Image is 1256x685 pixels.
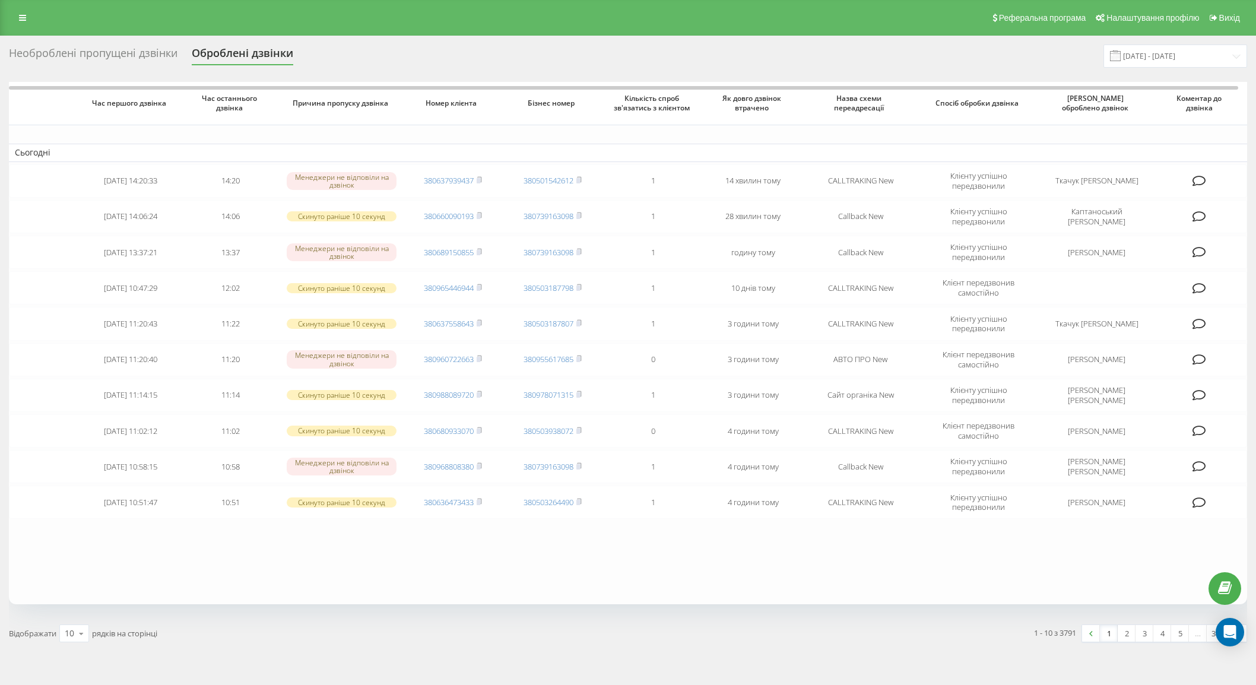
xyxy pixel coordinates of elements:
td: [PERSON_NAME] [1039,414,1154,448]
td: [DATE] 11:20:43 [81,307,181,340]
td: CALLTRAKING New [803,164,918,198]
div: Скинуто раніше 10 секунд [287,390,397,400]
span: Причина пропуску дзвінка [292,99,391,108]
td: Клієнту успішно передзвонили [918,236,1039,269]
a: 380955617685 [524,354,573,364]
a: 380739163098 [524,461,573,472]
td: 1 [603,164,703,198]
a: 380739163098 [524,211,573,221]
div: Open Intercom Messenger [1216,618,1244,646]
div: 1 - 10 з 3791 [1034,627,1076,639]
a: 380739163098 [524,247,573,258]
a: 380 [1207,625,1229,642]
a: 3 [1136,625,1153,642]
td: 1 [603,271,703,305]
td: 1 [603,450,703,483]
td: [DATE] 11:14:15 [81,379,181,412]
td: Каптаноський [PERSON_NAME] [1039,200,1154,233]
td: [DATE] 10:51:47 [81,486,181,519]
span: Час першого дзвінка [91,99,170,108]
td: 11:14 [180,379,281,412]
td: Клієнту успішно передзвонили [918,164,1039,198]
a: 380960722663 [424,354,474,364]
span: Спосіб обробки дзвінка [929,99,1027,108]
a: 380680933070 [424,426,474,436]
td: [PERSON_NAME] [PERSON_NAME] [1039,450,1154,483]
td: 4 години тому [703,450,804,483]
td: 3 години тому [703,379,804,412]
a: 5 [1171,625,1189,642]
div: … [1189,625,1207,642]
td: 14:20 [180,164,281,198]
td: 4 години тому [703,486,804,519]
a: 2 [1118,625,1136,642]
td: CALLTRAKING New [803,307,918,340]
div: Скинуто раніше 10 секунд [287,211,397,221]
a: 380968808380 [424,461,474,472]
span: рядків на сторінці [92,628,157,639]
td: [DATE] 14:20:33 [81,164,181,198]
div: Скинуто раніше 10 секунд [287,319,397,329]
td: Клієнт передзвонив самостійно [918,271,1039,305]
div: Скинуто раніше 10 секунд [287,283,397,293]
td: 3 години тому [703,343,804,376]
td: Клієнту успішно передзвонили [918,200,1039,233]
a: 380503264490 [524,497,573,508]
span: Як довго дзвінок втрачено [713,94,793,112]
span: Відображати [9,628,56,639]
a: 380660090193 [424,211,474,221]
span: Бізнес номер [513,99,592,108]
span: Назва схеми переадресації [814,94,907,112]
a: 4 [1153,625,1171,642]
td: 1 [603,236,703,269]
td: Клієнт передзвонив самостійно [918,343,1039,376]
td: 10:58 [180,450,281,483]
a: 380503187807 [524,318,573,329]
td: Callback New [803,200,918,233]
div: 10 [65,627,74,639]
a: 380988089720 [424,389,474,400]
td: Клієнту успішно передзвонили [918,379,1039,412]
a: 380503938072 [524,426,573,436]
span: Налаштування профілю [1106,13,1199,23]
a: 380637558643 [424,318,474,329]
td: 11:20 [180,343,281,376]
td: [DATE] 13:37:21 [81,236,181,269]
td: 11:02 [180,414,281,448]
td: [PERSON_NAME] [1039,486,1154,519]
td: CALLTRAKING New [803,271,918,305]
a: 380503187798 [524,283,573,293]
td: Клієнту успішно передзвонили [918,307,1039,340]
td: 13:37 [180,236,281,269]
a: 380689150855 [424,247,474,258]
a: 380636473433 [424,497,474,508]
td: Клієнту успішно передзвонили [918,450,1039,483]
a: 380501542612 [524,175,573,186]
span: Кількість спроб зв'язатись з клієнтом [613,94,693,112]
div: Менеджери не відповіли на дзвінок [287,243,397,261]
td: 12:02 [180,271,281,305]
span: Реферальна програма [999,13,1086,23]
td: [DATE] 11:02:12 [81,414,181,448]
td: Ткачук [PERSON_NAME] [1039,164,1154,198]
span: Коментар до дзвінка [1164,94,1237,112]
td: [DATE] 10:58:15 [81,450,181,483]
a: 380637939437 [424,175,474,186]
td: 0 [603,414,703,448]
td: [DATE] 10:47:29 [81,271,181,305]
td: Клієнту успішно передзвонили [918,486,1039,519]
td: Callback New [803,450,918,483]
td: 0 [603,343,703,376]
td: АВТО ПРО New [803,343,918,376]
div: Менеджери не відповіли на дзвінок [287,172,397,190]
td: Сайт органіка New [803,379,918,412]
td: CALLTRAKING New [803,486,918,519]
td: 14 хвилин тому [703,164,804,198]
td: 10 днів тому [703,271,804,305]
td: 1 [603,200,703,233]
span: Вихід [1219,13,1240,23]
td: 28 хвилин тому [703,200,804,233]
td: 1 [603,486,703,519]
td: Сьогодні [9,144,1247,161]
td: [PERSON_NAME] [1039,343,1154,376]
